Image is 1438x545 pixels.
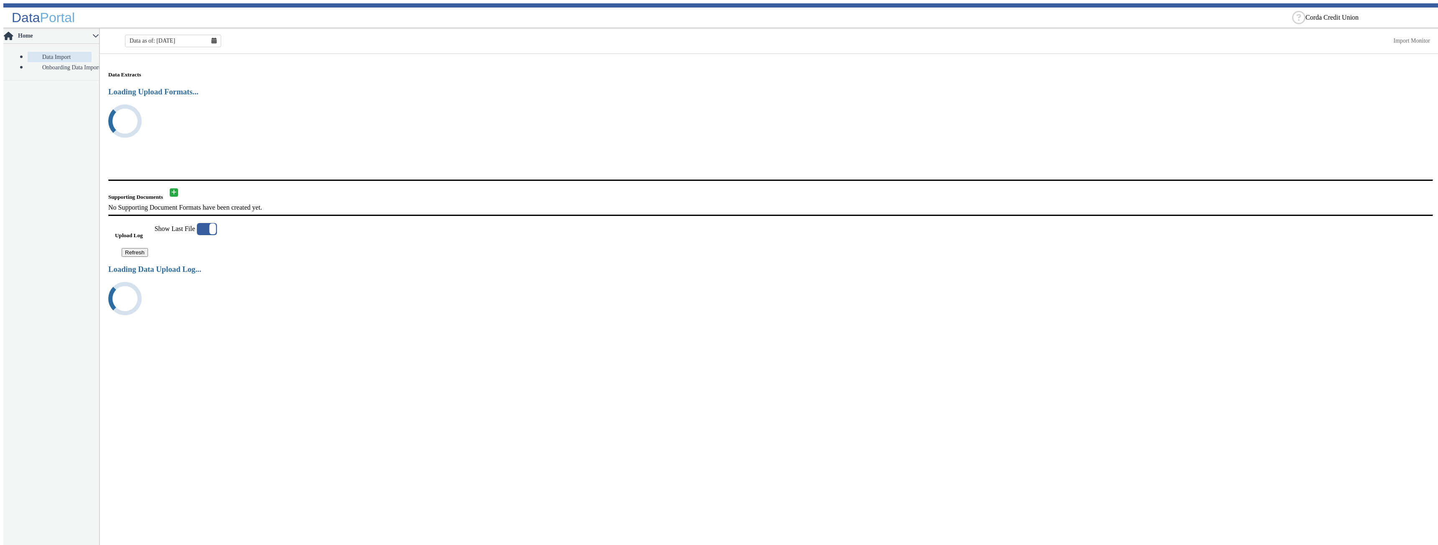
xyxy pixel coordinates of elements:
[122,248,148,257] button: Refresh
[28,52,92,62] a: Data Import
[1394,38,1430,44] a: This is available for Darling Employees only
[115,232,155,239] h5: Upload Log
[1305,14,1431,21] ng-select: Corda Credit Union
[3,44,99,80] p-accordion-content: Home
[108,265,1433,274] h3: Loading Data Upload Log...
[170,188,178,197] button: Add document
[155,223,217,257] app-toggle-switch: Disable this to show all files
[12,10,40,25] span: Data
[17,33,92,39] span: Home
[3,28,99,44] p-accordion-header: Home
[108,87,1433,96] h3: Loading Upload Formats...
[101,97,148,144] i: undefined
[155,223,217,235] label: Show Last File
[1292,11,1305,24] div: Help
[40,10,75,25] span: Portal
[101,275,148,322] i: undefined
[130,38,175,44] span: Data as of: [DATE]
[108,71,1433,78] h5: Data Extracts
[108,204,1433,211] div: No Supporting Document Formats have been created yet.
[28,62,92,73] a: Onboarding Data Import
[108,194,166,200] h5: Supporting Documents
